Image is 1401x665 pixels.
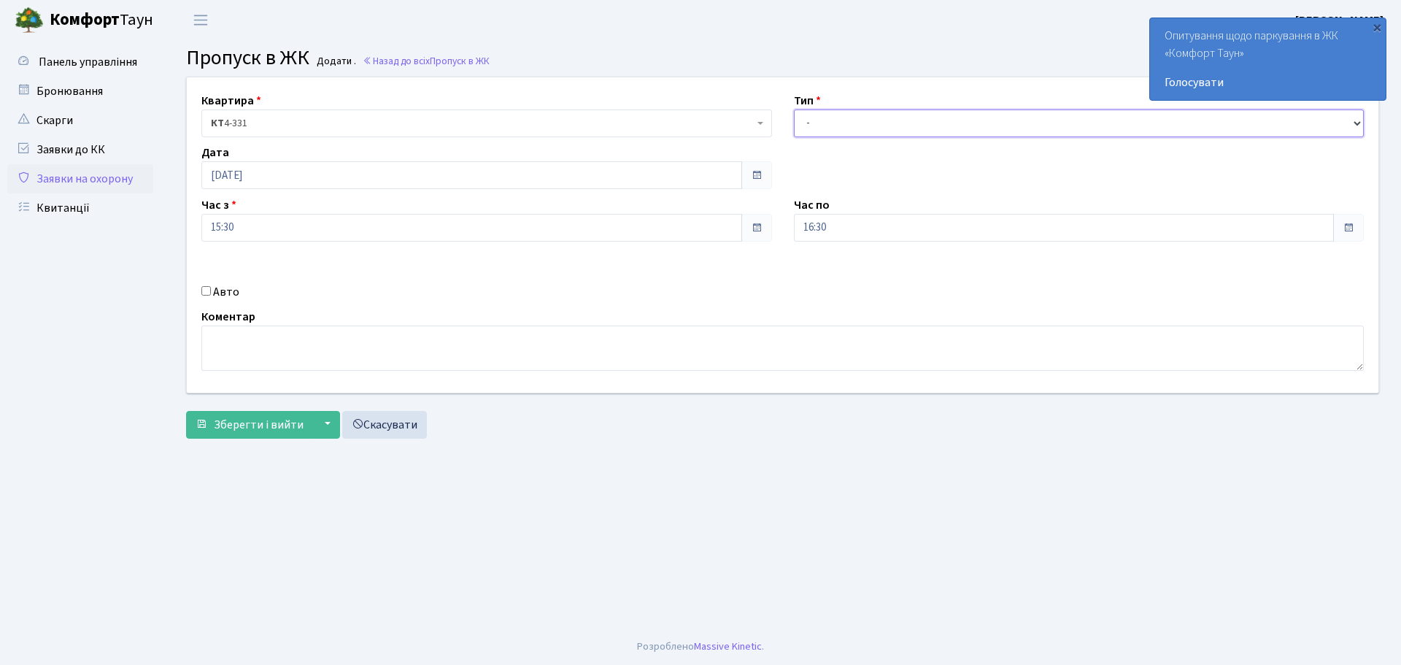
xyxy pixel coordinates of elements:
a: Скарги [7,106,153,135]
label: Квартира [201,92,261,109]
a: Панель управління [7,47,153,77]
label: Коментар [201,308,255,326]
a: [PERSON_NAME] [1295,12,1383,29]
a: Назад до всіхПропуск в ЖК [363,54,490,68]
img: logo.png [15,6,44,35]
a: Massive Kinetic [694,639,762,654]
a: Скасувати [342,411,427,439]
span: Зберегти і вийти [214,417,304,433]
div: × [1370,20,1384,34]
span: Пропуск в ЖК [430,54,490,68]
span: Панель управління [39,54,137,70]
b: КТ [211,116,224,131]
a: Заявки до КК [7,135,153,164]
span: <b>КТ</b>&nbsp;&nbsp;&nbsp;&nbsp;4-331 [211,116,754,131]
a: Квитанції [7,193,153,223]
div: Розроблено . [637,639,764,655]
button: Зберегти і вийти [186,411,313,439]
a: Бронювання [7,77,153,106]
small: Додати . [314,55,356,68]
label: Тип [794,92,821,109]
label: Час по [794,196,830,214]
b: [PERSON_NAME] [1295,12,1383,28]
span: Пропуск в ЖК [186,43,309,72]
b: Комфорт [50,8,120,31]
label: Час з [201,196,236,214]
label: Дата [201,144,229,161]
div: Опитування щодо паркування в ЖК «Комфорт Таун» [1150,18,1386,100]
a: Голосувати [1165,74,1371,91]
button: Переключити навігацію [182,8,219,32]
span: <b>КТ</b>&nbsp;&nbsp;&nbsp;&nbsp;4-331 [201,109,772,137]
a: Заявки на охорону [7,164,153,193]
label: Авто [213,283,239,301]
span: Таун [50,8,153,33]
